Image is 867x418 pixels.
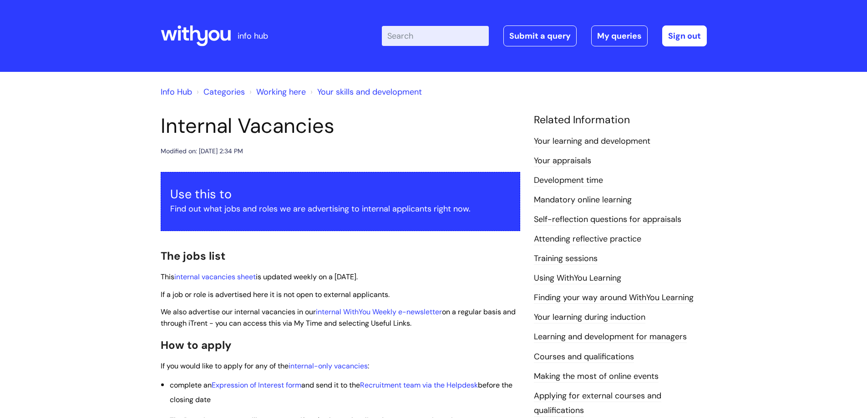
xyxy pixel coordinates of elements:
[174,395,211,404] span: losing date
[170,380,212,390] span: complete an
[161,307,516,328] span: We also advertise our internal vacancies in our on a regular basis and through iTrent - you can a...
[534,351,634,363] a: Courses and qualifications
[161,146,243,157] div: Modified on: [DATE] 2:34 PM
[161,338,232,352] span: How to apply
[238,29,268,43] p: info hub
[534,233,641,245] a: Attending reflective practice
[203,86,245,97] a: Categories
[317,86,422,97] a: Your skills and development
[161,361,369,371] span: If you would like to apply for any of the :
[212,380,301,390] a: Expression of Interest form
[534,114,707,126] h4: Related Information
[534,390,661,417] a: Applying for external courses and qualifications
[174,272,256,282] a: internal vacancies sheet
[194,85,245,99] li: Solution home
[170,201,511,216] p: Find out what jobs and roles we are advertising to internal applicants right now.
[161,114,520,138] h1: Internal Vacancies
[161,272,358,282] span: This is updated weekly on a [DATE].
[316,307,442,317] a: internal WithYou Weekly e-newsletter
[534,272,621,284] a: Using WithYou Learning
[534,331,687,343] a: Learning and development for managers
[591,25,648,46] a: My queries
[534,253,598,265] a: Training sessions
[534,371,659,383] a: Making the most of online events
[170,187,511,201] h3: Use this to
[161,290,390,299] span: If a job or role is advertised here it is not open to external applicants.
[256,86,306,97] a: Working here
[289,361,368,371] a: internal-only vacancies
[662,25,707,46] a: Sign out
[503,25,577,46] a: Submit a query
[382,26,489,46] input: Search
[534,136,650,147] a: Your learning and development
[534,292,694,304] a: Finding your way around WithYou Learning
[161,249,225,263] span: The jobs list
[170,380,512,404] span: and send it to the before the c
[534,194,632,206] a: Mandatory online learning
[534,155,591,167] a: Your appraisals
[308,85,422,99] li: Your skills and development
[534,214,681,226] a: Self-reflection questions for appraisals
[247,85,306,99] li: Working here
[360,380,478,390] a: Recruitment team via the Helpdesk
[161,86,192,97] a: Info Hub
[534,312,645,323] a: Your learning during induction
[382,25,707,46] div: | -
[534,175,603,186] a: Development time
